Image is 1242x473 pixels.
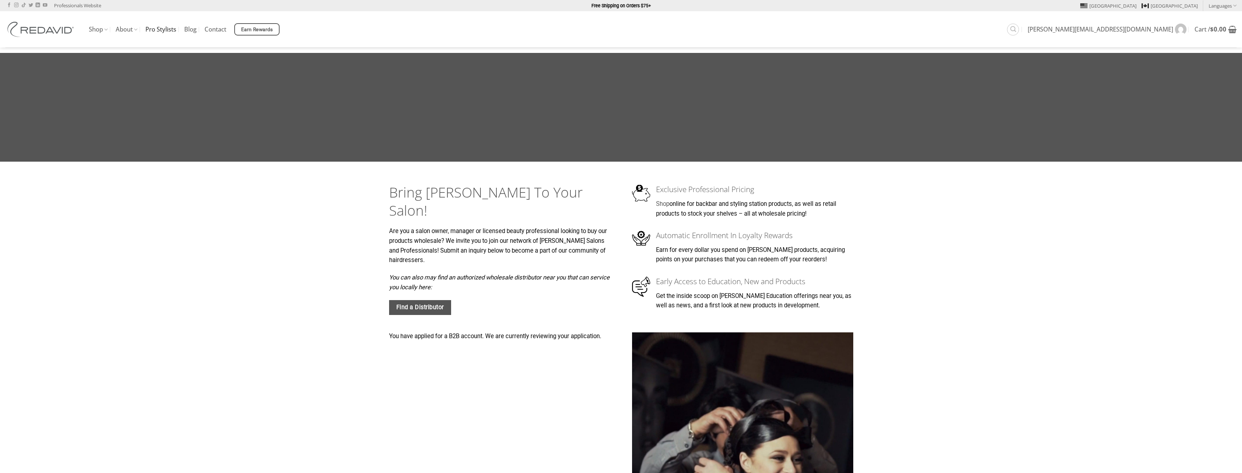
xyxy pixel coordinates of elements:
span: Earn Rewards [241,26,273,34]
p: Get the inside scoop on [PERSON_NAME] Education offerings near you, as well as news, and a first ... [656,291,853,311]
a: View cart [1194,21,1237,37]
a: [GEOGRAPHIC_DATA] [1080,0,1136,11]
h3: Exclusive Professional Pricing [656,183,853,195]
h2: Bring [PERSON_NAME] To Your Salon! [389,183,610,220]
a: Search [1007,24,1019,36]
span: $ [1210,25,1214,33]
h3: Automatic Enrollment In Loyalty Rewards [656,229,853,241]
span: [PERSON_NAME][EMAIL_ADDRESS][DOMAIN_NAME] [1028,26,1173,32]
a: [PERSON_NAME][EMAIL_ADDRESS][DOMAIN_NAME] [1028,20,1187,39]
a: Contact [205,23,226,36]
p: Earn for every dollar you spend on [PERSON_NAME] products, acquiring points on your purchases tha... [656,245,853,265]
a: Follow on LinkedIn [36,3,40,8]
a: Find a Distributor [389,300,451,315]
a: Shop [656,200,669,207]
h3: Early Access to Education, New and Products [656,275,853,287]
img: REDAVID Salon Products | United States [5,22,78,37]
strong: Free Shipping on Orders $75+ [591,3,651,8]
p: Are you a salon owner, manager or licensed beauty professional looking to buy our products wholes... [389,227,610,265]
a: Follow on TikTok [21,3,26,8]
span: Cart / [1194,26,1226,32]
a: Earn Rewards [234,23,280,36]
a: Languages [1209,0,1237,11]
a: Follow on YouTube [43,3,47,8]
em: You can also may find an authorized wholesale distributor near you that can service you locally h... [389,274,610,291]
a: [GEOGRAPHIC_DATA] [1142,0,1198,11]
a: Shop [89,22,108,37]
a: About [116,22,137,37]
a: Blog [184,23,197,36]
span: You have applied for a B2B account. We are currently reviewing your application. [389,333,601,340]
a: Pro Stylists [145,23,176,36]
a: Follow on Facebook [7,3,11,8]
p: online for backbar and styling station products, as well as retail products to stock your shelves... [656,199,853,219]
a: Follow on Twitter [29,3,33,8]
bdi: 0.00 [1210,25,1226,33]
a: Follow on Instagram [14,3,18,8]
span: Find a Distributor [396,303,444,312]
